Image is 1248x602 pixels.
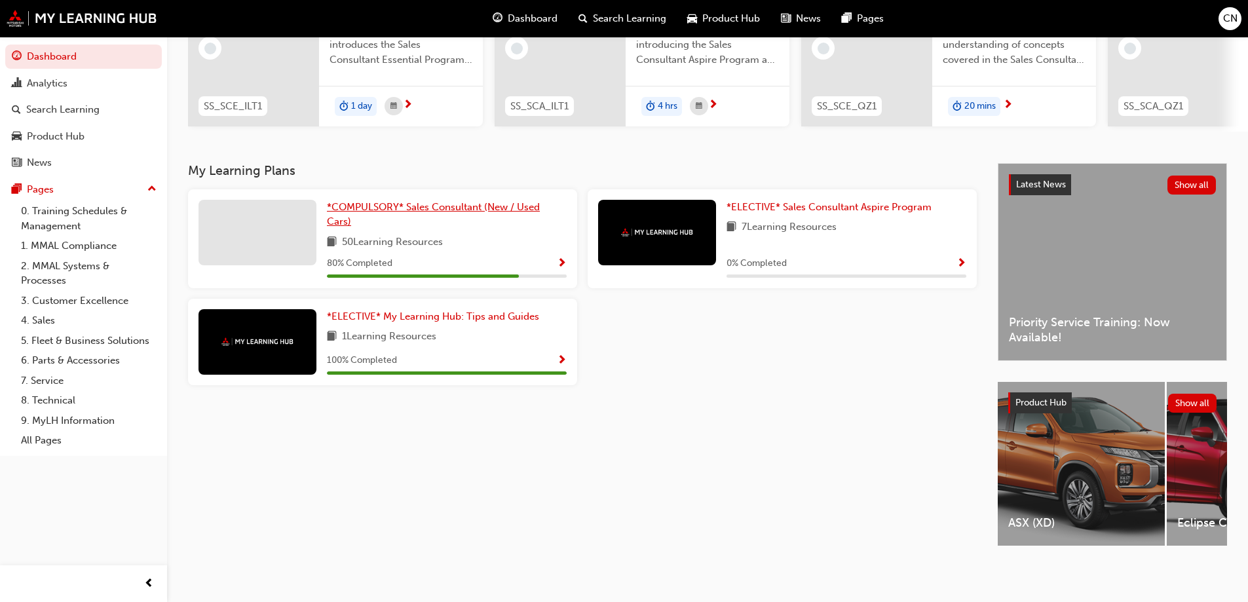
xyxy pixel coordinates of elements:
a: 8. Technical [16,390,162,411]
img: mmal [7,10,157,27]
span: calendar-icon [696,98,702,115]
span: learningRecordVerb_NONE-icon [511,43,523,54]
span: SS_SCE_QZ1 [817,99,877,114]
span: duration-icon [339,98,349,115]
span: duration-icon [646,98,655,115]
span: next-icon [1003,100,1013,111]
a: car-iconProduct Hub [677,5,770,32]
span: This instructor led session introduces the Sales Consultant Essential Program and outlines what y... [330,23,472,67]
button: DashboardAnalyticsSearch LearningProduct HubNews [5,42,162,178]
a: 5. Fleet & Business Solutions [16,331,162,351]
a: ASX (XD) [998,382,1165,546]
span: Dashboard [508,11,558,26]
button: Show Progress [956,255,966,272]
a: *ELECTIVE* My Learning Hub: Tips and Guides [327,309,544,324]
span: 80 % Completed [327,256,392,271]
span: book-icon [327,329,337,345]
div: Search Learning [26,102,100,117]
span: prev-icon [144,576,154,592]
span: search-icon [12,104,21,116]
a: 2. MMAL Systems & Processes [16,256,162,291]
a: 9. MyLH Information [16,411,162,431]
span: News [796,11,821,26]
span: learningRecordVerb_NONE-icon [818,43,829,54]
a: 4. Sales [16,310,162,331]
a: *COMPULSORY* Sales Consultant (New / Used Cars) [327,200,567,229]
span: duration-icon [953,98,962,115]
button: Show all [1167,176,1217,195]
a: 0. Training Schedules & Management [16,201,162,236]
a: Product Hub [5,124,162,149]
span: 4 hrs [658,99,677,114]
a: Search Learning [5,98,162,122]
span: Search Learning [593,11,666,26]
span: up-icon [147,181,157,198]
span: Pages [857,11,884,26]
span: Latest News [1016,179,1066,190]
span: SS_SCE_ILT1 [204,99,262,114]
button: Pages [5,178,162,202]
span: next-icon [403,100,413,111]
a: guage-iconDashboard [482,5,568,32]
div: News [27,155,52,170]
a: pages-iconPages [831,5,894,32]
span: learningRecordVerb_NONE-icon [204,43,216,54]
span: car-icon [12,131,22,143]
span: 1 day [351,99,372,114]
span: Priority Service Training: Now Available! [1009,315,1216,345]
a: Latest NewsShow allPriority Service Training: Now Available! [998,163,1227,361]
span: chart-icon [12,78,22,90]
button: CN [1219,7,1241,30]
span: next-icon [708,100,718,111]
span: *ELECTIVE* My Learning Hub: Tips and Guides [327,310,539,322]
span: ASX (XD) [1008,516,1154,531]
a: search-iconSearch Learning [568,5,677,32]
span: CN [1223,11,1238,26]
span: car-icon [687,10,697,27]
span: 50 Learning Resources [342,235,443,251]
img: mmal [621,228,693,236]
button: Show Progress [557,255,567,272]
span: learningRecordVerb_NONE-icon [1124,43,1136,54]
span: book-icon [327,235,337,251]
span: pages-icon [12,184,22,196]
a: News [5,151,162,175]
span: Show Progress [956,258,966,270]
span: Online instructor led session introducing the Sales Consultant Aspire Program and outlining what ... [636,23,779,67]
span: Product Hub [702,11,760,26]
div: Product Hub [27,129,85,144]
a: *ELECTIVE* Sales Consultant Aspire Program [727,200,937,215]
a: All Pages [16,430,162,451]
button: Show Progress [557,352,567,369]
img: mmal [221,337,293,346]
span: 7 Learning Resources [742,219,837,236]
div: Pages [27,182,54,197]
span: 20 mins [964,99,996,114]
span: 0 % Completed [727,256,787,271]
span: Show Progress [557,355,567,367]
a: 3. Customer Excellence [16,291,162,311]
span: book-icon [727,219,736,236]
div: Analytics [27,76,67,91]
a: 6. Parts & Accessories [16,350,162,371]
span: guage-icon [12,51,22,63]
span: Product Hub [1015,397,1067,408]
span: SS_SCA_QZ1 [1124,99,1183,114]
span: SS_SCA_ILT1 [510,99,569,114]
a: Analytics [5,71,162,96]
h3: My Learning Plans [188,163,977,178]
span: news-icon [12,157,22,169]
span: 1 Learning Resources [342,329,436,345]
span: pages-icon [842,10,852,27]
a: 7. Service [16,371,162,391]
span: 100 % Completed [327,353,397,368]
span: *ELECTIVE* Sales Consultant Aspire Program [727,201,932,213]
a: Product HubShow all [1008,392,1217,413]
a: 1. MMAL Compliance [16,236,162,256]
a: Dashboard [5,45,162,69]
span: calendar-icon [390,98,397,115]
button: Show all [1168,394,1217,413]
span: Show Progress [557,258,567,270]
